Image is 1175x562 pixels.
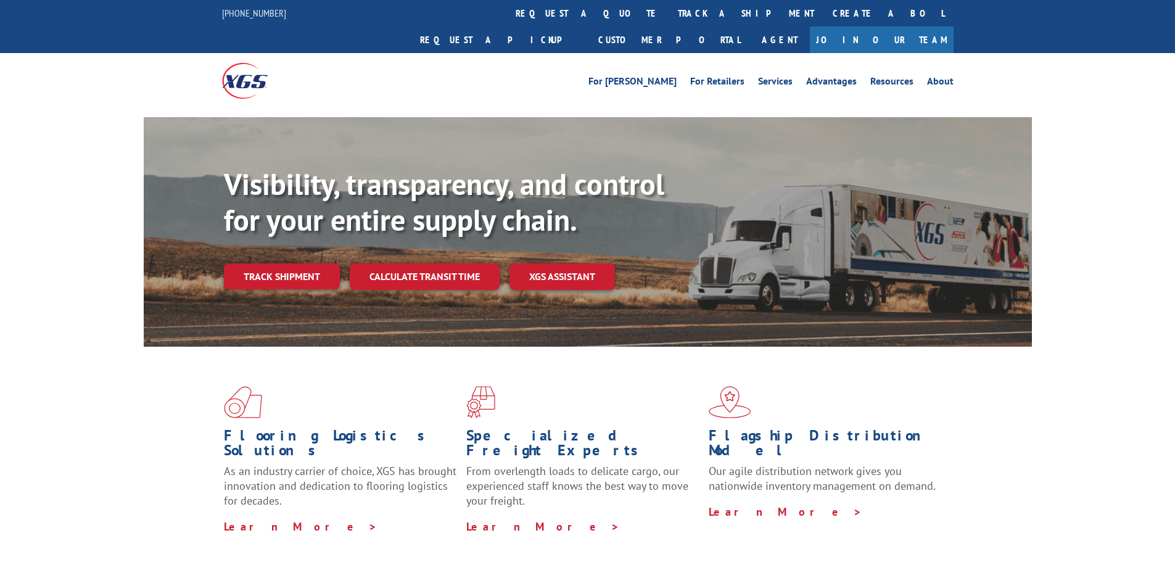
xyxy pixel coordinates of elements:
p: From overlength loads to delicate cargo, our experienced staff knows the best way to move your fr... [466,464,699,519]
a: Customer Portal [589,27,749,53]
a: Agent [749,27,810,53]
a: Advantages [806,76,857,90]
a: XGS ASSISTANT [509,263,615,290]
a: Learn More > [466,519,620,534]
a: Learn More > [224,519,377,534]
h1: Flooring Logistics Solutions [224,428,457,464]
h1: Flagship Distribution Model [709,428,942,464]
img: xgs-icon-total-supply-chain-intelligence-red [224,386,262,418]
a: Calculate transit time [350,263,500,290]
a: Services [758,76,793,90]
a: For Retailers [690,76,744,90]
img: xgs-icon-focused-on-flooring-red [466,386,495,418]
a: For [PERSON_NAME] [588,76,677,90]
a: Join Our Team [810,27,954,53]
span: As an industry carrier of choice, XGS has brought innovation and dedication to flooring logistics... [224,464,456,508]
img: xgs-icon-flagship-distribution-model-red [709,386,751,418]
a: Resources [870,76,913,90]
span: Our agile distribution network gives you nationwide inventory management on demand. [709,464,936,493]
b: Visibility, transparency, and control for your entire supply chain. [224,165,664,239]
a: Learn More > [709,505,862,519]
a: Request a pickup [411,27,589,53]
a: [PHONE_NUMBER] [222,7,286,19]
a: About [927,76,954,90]
a: Track shipment [224,263,340,289]
h1: Specialized Freight Experts [466,428,699,464]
